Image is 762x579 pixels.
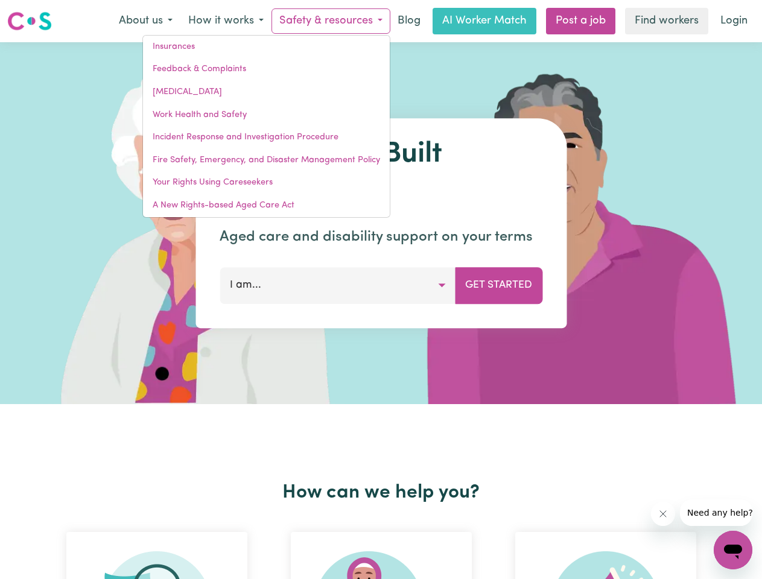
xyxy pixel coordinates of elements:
iframe: Close message [651,502,675,526]
span: Need any help? [7,8,73,18]
a: Incident Response and Investigation Procedure [143,126,390,149]
a: Insurances [143,36,390,59]
button: Safety & resources [271,8,390,34]
a: Fire Safety, Emergency, and Disaster Management Policy [143,149,390,172]
iframe: Message from company [680,499,752,526]
button: Get Started [455,267,542,303]
a: Careseekers logo [7,7,52,35]
a: Find workers [625,8,708,34]
button: About us [111,8,180,34]
a: A New Rights-based Aged Care Act [143,194,390,217]
p: Aged care and disability support on your terms [220,226,542,248]
button: I am... [220,267,456,303]
a: Login [713,8,755,34]
button: How it works [180,8,271,34]
a: AI Worker Match [433,8,536,34]
a: [MEDICAL_DATA] [143,81,390,104]
iframe: Button to launch messaging window [714,531,752,569]
a: Work Health and Safety [143,104,390,127]
img: Careseekers logo [7,10,52,32]
h2: How can we help you? [45,481,718,504]
a: Your Rights Using Careseekers [143,171,390,194]
div: Safety & resources [142,35,390,218]
a: Post a job [546,8,615,34]
a: Feedback & Complaints [143,58,390,81]
a: Blog [390,8,428,34]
